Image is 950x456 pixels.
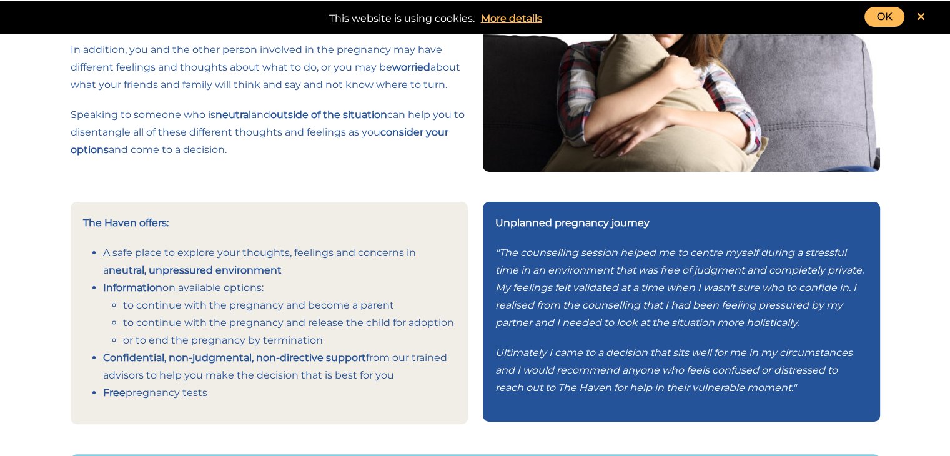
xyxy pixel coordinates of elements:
[495,344,868,397] p: Ultimately I came to a decision that sits well for me in my circumstances and I would recommend a...
[123,332,455,349] li: or to end the pregnancy by termination
[270,109,387,121] strong: outside of the situation
[103,352,366,364] strong: Confidential, non-judgmental, non-directive support
[392,61,430,73] strong: worried
[475,10,548,27] a: More details
[109,264,282,276] strong: neutral, unpressured environment
[103,279,455,349] li: on available options:
[71,41,468,94] p: In addition, you and the other person involved in the pregnancy may have different feelings and t...
[215,109,251,121] strong: neutral
[71,106,468,159] p: Speaking to someone who is and can help you to disentangle all of these different thoughts and fe...
[864,7,904,27] a: OK
[495,217,650,229] strong: Unplanned pregnancy journey
[103,387,126,399] strong: Free
[495,244,868,332] p: "The counselling session helped me to centre myself during a stressful time in an environment tha...
[83,217,169,229] strong: The Haven offers:
[103,282,162,294] strong: Information
[123,297,455,314] li: to continue with the pregnancy and become a parent
[103,244,455,279] li: A safe place to explore your thoughts, feelings and concerns in a
[103,349,455,384] li: from our trained advisors to help you make the decision that is best for you
[123,314,455,332] li: to continue with the pregnancy and release the child for adoption
[103,384,455,402] li: pregnancy tests
[12,7,938,27] div: This website is using cookies.
[71,126,448,156] strong: consider your options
